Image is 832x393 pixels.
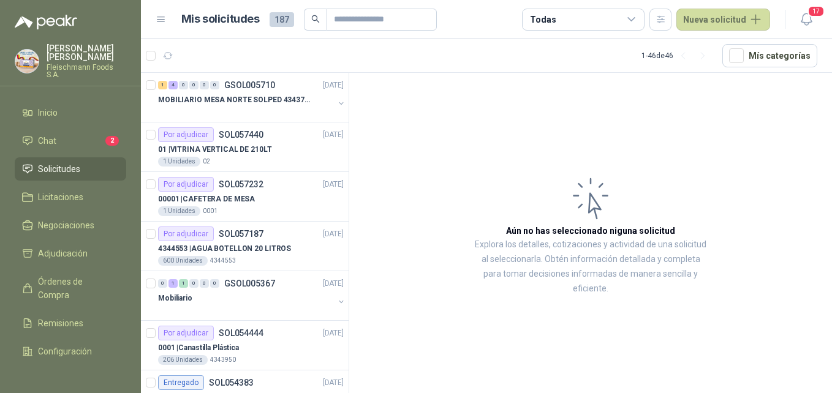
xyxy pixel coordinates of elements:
[15,185,126,209] a: Licitaciones
[158,342,239,354] p: 0001 | Canastilla Plástica
[210,279,219,288] div: 0
[203,157,210,167] p: 02
[47,44,126,61] p: [PERSON_NAME] [PERSON_NAME]
[141,222,349,271] a: Por adjudicarSOL057187[DATE] 4344553 |AGUA BOTELLON 20 LITROS600 Unidades4344553
[323,278,344,290] p: [DATE]
[219,230,263,238] p: SOL057187
[189,279,199,288] div: 0
[311,15,320,23] span: search
[15,214,126,237] a: Negociaciones
[15,242,126,265] a: Adjudicación
[141,321,349,370] a: Por adjudicarSOL054444[DATE] 0001 |Canastilla Plástica206 Unidades4343950
[795,9,817,31] button: 17
[270,12,294,27] span: 187
[179,81,188,89] div: 0
[200,81,209,89] div: 0
[15,340,126,363] a: Configuración
[158,144,272,155] p: 01 | VITRINA VERTICAL DE 210LT
[158,355,208,365] div: 206 Unidades
[722,44,817,67] button: Mís categorías
[224,279,275,288] p: GSOL005367
[181,10,260,28] h1: Mis solicitudes
[38,106,58,119] span: Inicio
[38,219,94,232] span: Negociaciones
[530,13,556,26] div: Todas
[158,94,311,106] p: MOBILIARIO MESA NORTE SOLPED 4343782
[209,378,254,387] p: SOL054383
[323,327,344,339] p: [DATE]
[15,15,77,29] img: Logo peakr
[224,81,275,89] p: GSOL005710
[323,179,344,190] p: [DATE]
[15,157,126,181] a: Solicitudes
[219,180,263,189] p: SOL057232
[158,293,192,304] p: Mobiliario
[38,190,83,204] span: Licitaciones
[210,256,236,266] p: 4344553
[158,157,200,167] div: 1 Unidades
[15,312,126,335] a: Remisiones
[38,247,88,260] span: Adjudicación
[158,243,291,255] p: 4344553 | AGUA BOTELLON 20 LITROS
[219,130,263,139] p: SOL057440
[141,172,349,222] a: Por adjudicarSOL057232[DATE] 00001 |CAFETERA DE MESA1 Unidades0001
[158,78,346,117] a: 1 4 0 0 0 0 GSOL005710[DATE] MOBILIARIO MESA NORTE SOLPED 4343782
[158,177,214,192] div: Por adjudicar
[676,9,770,31] button: Nueva solicitud
[179,279,188,288] div: 1
[15,101,126,124] a: Inicio
[323,377,344,389] p: [DATE]
[323,80,344,91] p: [DATE]
[323,228,344,240] p: [DATE]
[38,134,56,148] span: Chat
[38,275,115,302] span: Órdenes de Compra
[15,270,126,307] a: Órdenes de Compra
[158,256,208,266] div: 600 Unidades
[38,316,83,330] span: Remisiones
[168,279,178,288] div: 1
[158,206,200,216] div: 1 Unidades
[158,127,214,142] div: Por adjudicar
[15,129,126,152] a: Chat2
[158,81,167,89] div: 1
[38,345,92,358] span: Configuración
[641,46,713,65] div: 1 - 46 de 46
[158,276,346,315] a: 0 1 1 0 0 0 GSOL005367[DATE] Mobiliario
[807,6,825,17] span: 17
[141,122,349,172] a: Por adjudicarSOL057440[DATE] 01 |VITRINA VERTICAL DE 210LT1 Unidades02
[168,81,178,89] div: 4
[203,206,217,216] p: 0001
[200,279,209,288] div: 0
[158,326,214,340] div: Por adjudicar
[38,162,80,176] span: Solicitudes
[472,238,709,296] p: Explora los detalles, cotizaciones y actividad de una solicitud al seleccionarla. Obtén informaci...
[210,81,219,89] div: 0
[210,355,236,365] p: 4343950
[105,136,119,146] span: 2
[158,226,214,241] div: Por adjudicar
[158,279,167,288] div: 0
[158,193,255,205] p: 00001 | CAFETERA DE MESA
[15,50,39,73] img: Company Logo
[158,375,204,390] div: Entregado
[189,81,199,89] div: 0
[323,129,344,141] p: [DATE]
[506,224,675,238] h3: Aún no has seleccionado niguna solicitud
[219,329,263,337] p: SOL054444
[47,64,126,78] p: Fleischmann Foods S.A.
